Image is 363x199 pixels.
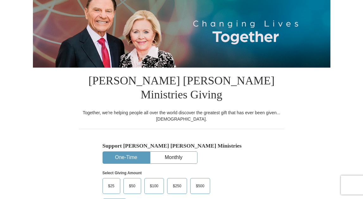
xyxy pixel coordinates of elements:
span: $25 [105,181,118,191]
button: One-Time [103,152,150,163]
span: $250 [170,181,185,191]
span: $50 [126,181,139,191]
button: Monthly [150,152,197,163]
h1: [PERSON_NAME] [PERSON_NAME] Ministries Giving [79,68,285,109]
h5: Support [PERSON_NAME] [PERSON_NAME] Ministries [103,143,261,149]
span: $100 [147,181,162,191]
span: $500 [193,181,208,191]
div: Together, we're helping people all over the world discover the greatest gift that has ever been g... [79,109,285,122]
strong: Select Giving Amount [103,171,142,175]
